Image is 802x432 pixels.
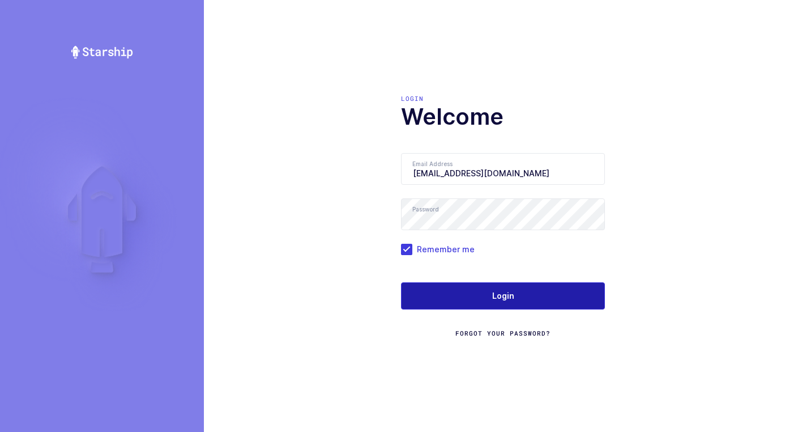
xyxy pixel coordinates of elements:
[401,282,605,310] button: Login
[412,244,475,255] span: Remember me
[455,329,551,338] a: Forgot Your Password?
[492,290,514,302] span: Login
[401,153,605,185] input: Email Address
[401,198,605,230] input: Password
[70,45,134,59] img: Starship
[401,94,605,103] div: Login
[401,103,605,130] h1: Welcome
